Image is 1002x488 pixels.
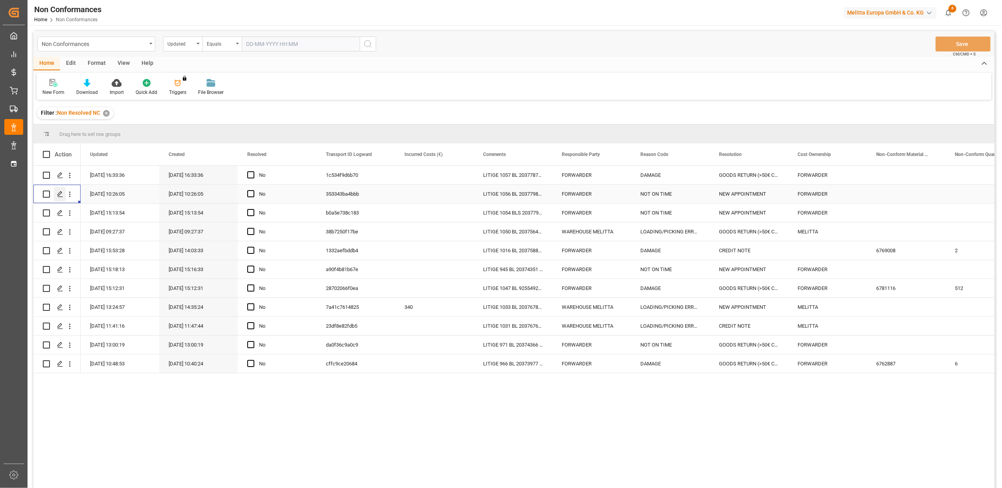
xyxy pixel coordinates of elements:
div: ✕ [103,110,110,117]
span: Responsible Party [562,152,600,157]
div: WAREHOUSE MELITTA [552,317,631,335]
div: NEW APPOINTMENT [710,260,788,279]
div: FORWARDER [788,204,867,222]
div: LITIGE 1050 BL 20375641 Refusé pour produits mélangés // EN RETOUR [474,222,552,241]
div: NEW APPOINTMENT [710,204,788,222]
div: 28702066f0ea [316,279,395,297]
div: Updated [167,39,194,48]
div: DAMAGE [631,166,710,184]
div: Press SPACE to select this row. [33,354,81,373]
div: LITIGE 1056 BL 20377982 Ne peut être livré le 16/9, non chargé. Nouveau rdv le 17/9 (9h30-11h30) [474,185,552,203]
div: LOADING/PICKING ERROR [631,317,710,335]
span: 6 [949,5,956,13]
div: GOODS RETURN (>50€ CREDIT NOTE) [710,222,788,241]
div: FORWARDER [552,354,631,373]
div: Press SPACE to select this row. [33,241,81,260]
span: Non Resolved NC [57,110,100,116]
div: DAMAGE [631,279,710,297]
div: [DATE] 14:35:24 [159,298,238,316]
div: [DATE] 15:53:28 [81,241,159,260]
div: LITIGE 1016 BL 20375881 Avarie sur 2 colis de LOOK V THERM (6769008) EN RETOUR [474,241,552,260]
div: Home [33,57,60,70]
button: open menu [202,37,242,51]
div: MELITTA [788,298,867,316]
button: open menu [163,37,202,51]
button: search button [360,37,376,51]
a: Home [34,17,47,22]
div: No [259,279,307,297]
div: FORWARDER [552,204,631,222]
div: LITIGE 945 BL 20374351 Reçu 1 palette pas pour lui au lieu de 3 / A reprendre chez Lecasud et fai... [474,260,552,279]
div: [DATE] 15:12:31 [159,279,238,297]
div: FORWARDER [552,260,631,279]
div: NOT ON TIME [631,185,710,203]
div: FORWARDER [552,336,631,354]
div: LITIGE 1047 BL 92554929 Une palette refusée pour avarie // EN RETOUR [474,279,552,297]
div: WAREHOUSE MELITTA [552,222,631,241]
div: No [259,204,307,222]
div: NEW APPOINTMENT [710,185,788,203]
div: [DATE] 11:47:44 [159,317,238,335]
div: [DATE] 16:33:36 [81,166,159,184]
div: [DATE] 16:33:36 [159,166,238,184]
div: No [259,261,307,279]
div: No [259,166,307,184]
div: FORWARDER [552,185,631,203]
div: a90f4b81b67e [316,260,395,279]
div: 6781116 [867,279,945,297]
div: Download [76,89,98,96]
div: [DATE] 10:26:05 [81,185,159,203]
div: MELITTA [788,317,867,335]
div: [DATE] 10:26:05 [159,185,238,203]
div: Action [55,151,72,158]
div: No [259,317,307,335]
div: [DATE] 11:41:16 [81,317,159,335]
div: [DATE] 15:16:33 [159,260,238,279]
div: FORWARDER [552,241,631,260]
div: Press SPACE to select this row. [33,222,81,241]
span: Drag here to set row groups [59,131,121,137]
input: DD-MM-YYYY HH:MM [242,37,360,51]
div: Edit [60,57,82,70]
span: Comments [483,152,506,157]
div: DAMAGE [631,241,710,260]
span: Filter : [41,110,57,116]
div: 38b7250f17be [316,222,395,241]
div: Press SPACE to select this row. [33,317,81,336]
div: FORWARDER [552,279,631,297]
div: Press SPACE to select this row. [33,336,81,354]
span: Created [169,152,185,157]
div: View [112,57,136,70]
div: 6762887 [867,354,945,373]
span: Incurred Costs (€) [404,152,443,157]
div: [DATE] 15:13:54 [159,204,238,222]
div: Non Conformances [42,39,147,48]
div: [DATE] 09:27:37 [159,222,238,241]
span: Ctrl/CMD + S [953,51,976,57]
div: [DATE] 13:24:57 [81,298,159,316]
div: LITIGE 1057 BL 20377877 Refusé pour avarie // En retour [474,166,552,184]
div: Press SPACE to select this row. [33,298,81,317]
div: FORWARDER [788,185,867,203]
div: Format [82,57,112,70]
div: NOT ON TIME [631,260,710,279]
div: FORWARDER [788,279,867,297]
div: LITIGE 1033 BL 20376780 Chargé dans la mauvais camion au départ de chez nous --> Chargé avec le G... [474,298,552,316]
div: LOADING/PICKING ERROR [631,222,710,241]
button: Help Center [957,4,975,22]
div: LITIGE 966 BL 20373977 // 6 Easy abîmés // En retour [474,354,552,373]
button: open menu [37,37,155,51]
div: GOODS RETURN (>50€ CREDIT NOTE) [710,166,788,184]
div: CREDIT NOTE [710,241,788,260]
div: da0f36c9a0c9 [316,336,395,354]
div: Press SPACE to select this row. [33,260,81,279]
div: DAMAGE [631,354,710,373]
div: No [259,355,307,373]
div: cffc9ce20684 [316,354,395,373]
div: Non Conformances [34,4,101,15]
div: No [259,223,307,241]
div: GOODS RETURN (>50€ CREDIT NOTE) [710,336,788,354]
div: Press SPACE to select this row. [33,204,81,222]
div: [DATE] 13:00:19 [81,336,159,354]
div: 7a41c7614825 [316,298,395,316]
